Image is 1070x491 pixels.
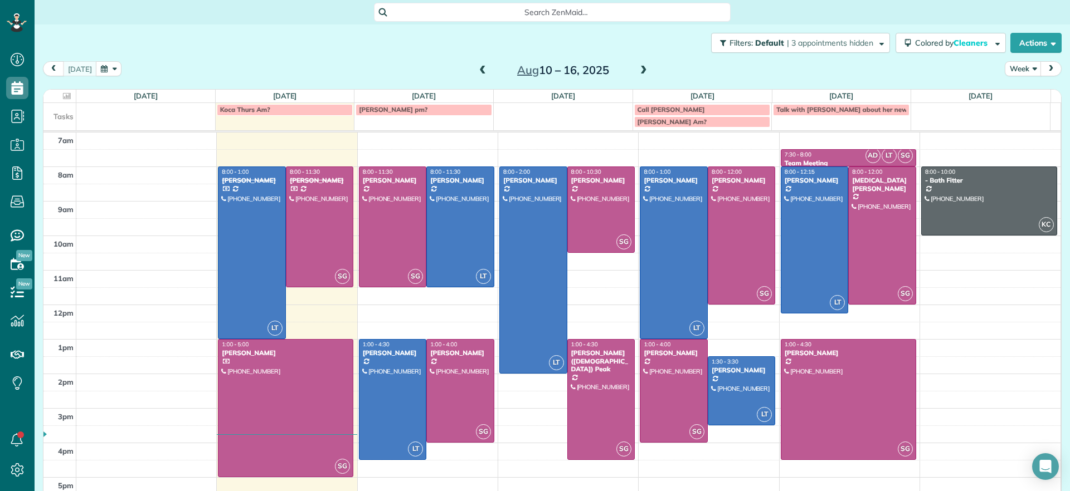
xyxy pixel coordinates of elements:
div: [PERSON_NAME] [362,349,424,357]
div: [PERSON_NAME] [289,176,351,184]
span: Filters: [729,38,753,48]
span: 7:30 - 8:00 [785,151,811,158]
span: LT [549,355,564,370]
span: SG [408,269,423,284]
span: Cleaners [954,38,989,48]
span: LT [689,321,704,336]
span: SG [689,424,704,439]
div: [PERSON_NAME] [711,176,772,184]
span: LT [882,148,897,163]
span: LT [757,407,772,422]
span: 9am [58,205,74,214]
span: Talk with [PERSON_NAME] about her new address [776,105,933,114]
span: 8:00 - 12:00 [852,168,882,175]
a: [DATE] [551,91,575,100]
div: Open Intercom Messenger [1032,453,1059,480]
a: [DATE] [690,91,714,100]
div: [MEDICAL_DATA][PERSON_NAME] [852,176,913,193]
button: Week [1005,61,1042,76]
div: [PERSON_NAME] [711,366,772,374]
div: [PERSON_NAME] [430,176,491,184]
span: Aug [517,63,539,77]
span: Koca Thurs Am? [220,105,270,114]
span: SG [898,148,913,163]
span: 1:00 - 4:00 [644,341,670,348]
div: [PERSON_NAME] [643,349,704,357]
span: Colored by [915,38,991,48]
span: 7am [58,136,74,145]
span: KC [1039,217,1054,232]
span: 1:00 - 4:30 [363,341,390,348]
div: [PERSON_NAME] [643,176,704,184]
span: 8:00 - 12:15 [785,168,815,175]
span: [PERSON_NAME] pm? [359,105,427,114]
div: [PERSON_NAME] [784,176,845,184]
div: [PERSON_NAME] [571,176,632,184]
span: SG [616,441,631,456]
span: 8:00 - 10:30 [571,168,601,175]
span: 4pm [58,446,74,455]
a: [DATE] [829,91,853,100]
span: 8:00 - 12:00 [712,168,742,175]
span: AD [865,148,881,163]
a: [DATE] [969,91,993,100]
span: SG [898,286,913,301]
span: 1:30 - 3:30 [712,358,738,365]
button: prev [43,61,64,76]
span: 11am [53,274,74,283]
span: LT [830,295,845,310]
span: 3pm [58,412,74,421]
span: 8:00 - 1:00 [222,168,249,175]
span: SG [757,286,772,301]
button: Filters: Default | 3 appointments hidden [711,33,890,53]
span: 5pm [58,481,74,490]
div: - Bath Fitter [925,176,1054,184]
span: SG [616,234,631,249]
div: [PERSON_NAME] [430,349,491,357]
button: Actions [1010,33,1062,53]
span: | 3 appointments hidden [787,38,873,48]
span: 8:00 - 2:00 [503,168,530,175]
span: SG [476,424,491,439]
a: [DATE] [134,91,158,100]
span: SG [335,269,350,284]
span: SG [898,441,913,456]
button: Colored byCleaners [896,33,1006,53]
span: SG [335,459,350,474]
span: Default [755,38,785,48]
button: next [1040,61,1062,76]
a: Filters: Default | 3 appointments hidden [706,33,890,53]
span: New [16,250,32,261]
span: 8am [58,170,74,179]
a: [DATE] [273,91,297,100]
span: 8:00 - 1:00 [644,168,670,175]
span: Call [PERSON_NAME] [638,105,705,114]
span: 12pm [53,308,74,317]
span: LT [476,269,491,284]
span: 1:00 - 4:30 [571,341,598,348]
h2: 10 – 16, 2025 [493,64,633,76]
div: [PERSON_NAME] [784,349,913,357]
span: 1:00 - 5:00 [222,341,249,348]
span: 8:00 - 11:30 [290,168,320,175]
span: 8:00 - 11:30 [363,168,393,175]
span: New [16,278,32,289]
span: 1:00 - 4:30 [785,341,811,348]
span: 8:00 - 10:00 [925,168,955,175]
span: LT [408,441,423,456]
span: 2pm [58,377,74,386]
div: [PERSON_NAME] [221,176,283,184]
div: [PERSON_NAME] ([DEMOGRAPHIC_DATA]) Peak [571,349,632,373]
button: [DATE] [63,61,97,76]
a: [DATE] [412,91,436,100]
div: Team Meeting [784,159,913,167]
span: 1pm [58,343,74,352]
div: [PERSON_NAME] [362,176,424,184]
span: LT [267,321,283,336]
span: [PERSON_NAME] Am? [638,117,707,126]
span: 1:00 - 4:00 [430,341,457,348]
div: [PERSON_NAME] [503,176,564,184]
span: 8:00 - 11:30 [430,168,460,175]
span: 10am [53,239,74,248]
div: [PERSON_NAME] [221,349,350,357]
